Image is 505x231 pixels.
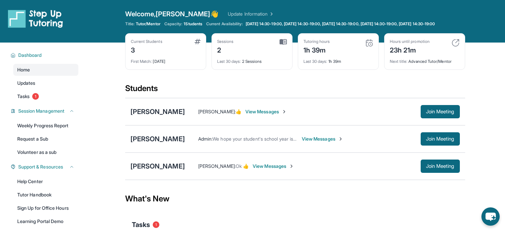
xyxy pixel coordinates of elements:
span: Capacity: [164,21,183,27]
img: Chevron Right [268,11,274,17]
span: Admin : [198,136,212,142]
div: [PERSON_NAME] [130,162,185,171]
div: Students [125,83,465,98]
a: Sign Up for Office Hours [13,202,78,214]
div: [DATE] [131,55,201,64]
span: Last 30 days : [217,59,241,64]
div: Current Students [131,39,162,44]
span: Dashboard [18,52,42,58]
a: Tasks1 [13,90,78,102]
div: [PERSON_NAME] [130,107,185,116]
div: 2 Sessions [217,55,287,64]
span: [PERSON_NAME] : [198,109,236,114]
span: Tutor/Mentor [136,21,160,27]
span: 1 [153,221,159,228]
a: Volunteer as a sub [13,146,78,158]
span: 1 [32,93,39,100]
div: Advanced Tutor/Mentor [390,55,460,64]
div: [PERSON_NAME] [130,134,185,144]
button: chat-button [481,207,500,226]
div: What's New [125,184,465,213]
span: Join Meeting [426,137,455,141]
span: Tasks [132,220,150,229]
a: Updates [13,77,78,89]
div: Hours until promotion [390,39,430,44]
a: Home [13,64,78,76]
span: Updates [17,80,36,86]
span: View Messages [245,108,287,115]
span: Current Availability: [206,21,243,27]
button: Session Management [16,108,74,114]
button: Join Meeting [421,132,460,146]
img: card [195,39,201,44]
a: Weekly Progress Report [13,120,78,132]
div: 3 [131,44,162,55]
a: Request a Sub [13,133,78,145]
button: Dashboard [16,52,74,58]
a: Help Center [13,175,78,187]
span: Tasks [17,93,30,100]
img: Chevron-Right [282,109,287,114]
span: Support & Resources [18,164,63,170]
img: card [452,39,460,47]
span: View Messages [302,136,343,142]
button: Join Meeting [421,105,460,118]
a: Tutor Handbook [13,189,78,201]
img: logo [8,9,63,28]
span: Ok 👍 [236,163,249,169]
span: [DATE] 14:30-19:00, [DATE] 14:30-19:00, [DATE] 14:30-19:00, [DATE] 14:30-19:00, [DATE] 14:30-19:00 [246,21,435,27]
span: Join Meeting [426,110,455,114]
span: Session Management [18,108,64,114]
a: Learning Portal Demo [13,215,78,227]
button: Support & Resources [16,164,74,170]
div: Sessions [217,39,234,44]
a: [DATE] 14:30-19:00, [DATE] 14:30-19:00, [DATE] 14:30-19:00, [DATE] 14:30-19:00, [DATE] 14:30-19:00 [244,21,437,27]
a: Update Information [228,11,274,17]
div: 1h 39m [303,55,373,64]
div: 23h 21m [390,44,430,55]
div: 2 [217,44,234,55]
span: Last 30 days : [303,59,327,64]
img: card [365,39,373,47]
button: Join Meeting [421,160,460,173]
span: Next title : [390,59,408,64]
img: Chevron-Right [338,136,343,142]
img: Chevron-Right [289,164,294,169]
span: Home [17,66,30,73]
img: card [280,39,287,45]
span: Welcome, [PERSON_NAME] 👋 [125,9,219,19]
span: View Messages [253,163,294,170]
div: Tutoring hours [303,39,330,44]
span: Title: [125,21,134,27]
span: [PERSON_NAME] : [198,163,236,169]
div: 1h 39m [303,44,330,55]
span: 👍 [236,109,241,114]
span: First Match : [131,59,152,64]
span: Join Meeting [426,164,455,168]
span: 1 Students [184,21,202,27]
